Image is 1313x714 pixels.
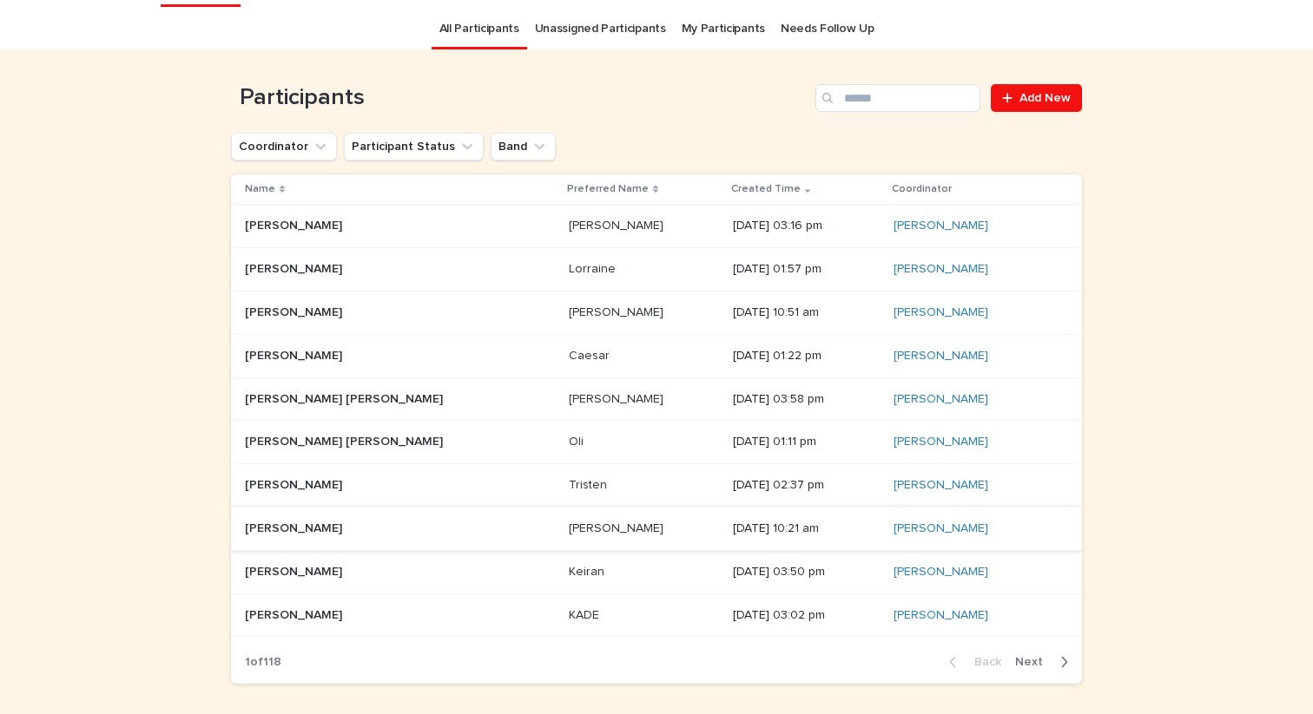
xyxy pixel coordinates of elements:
[231,334,1082,377] tr: [PERSON_NAME][PERSON_NAME] CaesarCaesar [DATE] 01:22 pm[PERSON_NAME]
[731,180,801,199] p: Created Time
[1015,656,1053,668] span: Next
[781,9,874,49] a: Needs Follow Up
[569,431,587,449] p: Oli
[894,262,988,277] a: [PERSON_NAME]
[245,518,346,536] p: [PERSON_NAME]
[569,518,667,536] p: [PERSON_NAME]
[231,464,1082,508] tr: [PERSON_NAME][PERSON_NAME] TristenTristen [DATE] 02:37 pm[PERSON_NAME]
[733,392,880,407] p: [DATE] 03:58 pm
[569,215,667,233] p: [PERSON_NAME]
[231,291,1082,334] tr: [PERSON_NAME][PERSON_NAME] [PERSON_NAME][PERSON_NAME] [DATE] 10:51 am[PERSON_NAME]
[964,656,1001,668] span: Back
[231,507,1082,550] tr: [PERSON_NAME][PERSON_NAME] [PERSON_NAME][PERSON_NAME] [DATE] 10:21 am[PERSON_NAME]
[245,389,446,407] p: [PERSON_NAME] [PERSON_NAME]
[569,389,667,407] p: [PERSON_NAME]
[733,262,880,277] p: [DATE] 01:57 pm
[569,259,619,277] p: Lorraine
[231,593,1082,637] tr: [PERSON_NAME][PERSON_NAME] KADEKADE [DATE] 03:02 pm[PERSON_NAME]
[733,219,880,233] p: [DATE] 03:16 pm
[439,9,519,49] a: All Participants
[245,605,346,623] p: [PERSON_NAME]
[231,248,1082,291] tr: [PERSON_NAME][PERSON_NAME] LorraineLorraine [DATE] 01:57 pm[PERSON_NAME]
[567,180,649,199] p: Preferred Name
[245,259,346,277] p: [PERSON_NAME]
[733,305,880,320] p: [DATE] 10:51 am
[569,475,610,493] p: Tristen
[894,521,988,536] a: [PERSON_NAME]
[491,133,556,160] button: Band
[935,654,1008,670] button: Back
[894,608,988,623] a: [PERSON_NAME]
[231,641,295,684] p: 1 of 118
[1008,654,1082,670] button: Next
[894,478,988,493] a: [PERSON_NAME]
[245,561,346,580] p: [PERSON_NAME]
[894,305,988,320] a: [PERSON_NAME]
[245,345,346,364] p: [PERSON_NAME]
[733,478,880,493] p: [DATE] 02:37 pm
[569,605,603,623] p: KADE
[682,9,765,49] a: My Participants
[894,349,988,364] a: [PERSON_NAME]
[733,565,880,580] p: [DATE] 03:50 pm
[535,9,666,49] a: Unassigned Participants
[231,84,808,112] h1: Participants
[733,349,880,364] p: [DATE] 01:22 pm
[245,215,346,233] p: [PERSON_NAME]
[733,608,880,623] p: [DATE] 03:02 pm
[1019,92,1071,104] span: Add New
[894,392,988,407] a: [PERSON_NAME]
[245,180,275,199] p: Name
[231,550,1082,593] tr: [PERSON_NAME][PERSON_NAME] KeiranKeiran [DATE] 03:50 pm[PERSON_NAME]
[733,435,880,449] p: [DATE] 01:11 pm
[894,219,988,233] a: [PERSON_NAME]
[733,521,880,536] p: [DATE] 10:21 am
[569,561,608,580] p: Keiran
[231,421,1082,464] tr: [PERSON_NAME] [PERSON_NAME][PERSON_NAME] [PERSON_NAME] OliOli [DATE] 01:11 pm[PERSON_NAME]
[894,435,988,449] a: [PERSON_NAME]
[991,84,1082,112] a: Add New
[245,431,446,449] p: [PERSON_NAME] [PERSON_NAME]
[231,205,1082,248] tr: [PERSON_NAME][PERSON_NAME] [PERSON_NAME][PERSON_NAME] [DATE] 03:16 pm[PERSON_NAME]
[231,377,1082,421] tr: [PERSON_NAME] [PERSON_NAME][PERSON_NAME] [PERSON_NAME] [PERSON_NAME][PERSON_NAME] [DATE] 03:58 pm...
[894,565,988,580] a: [PERSON_NAME]
[569,302,667,320] p: [PERSON_NAME]
[892,180,952,199] p: Coordinator
[245,302,346,320] p: [PERSON_NAME]
[815,84,980,112] input: Search
[245,475,346,493] p: [PERSON_NAME]
[344,133,484,160] button: Participant Status
[569,345,613,364] p: Caesar
[231,133,337,160] button: Coordinator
